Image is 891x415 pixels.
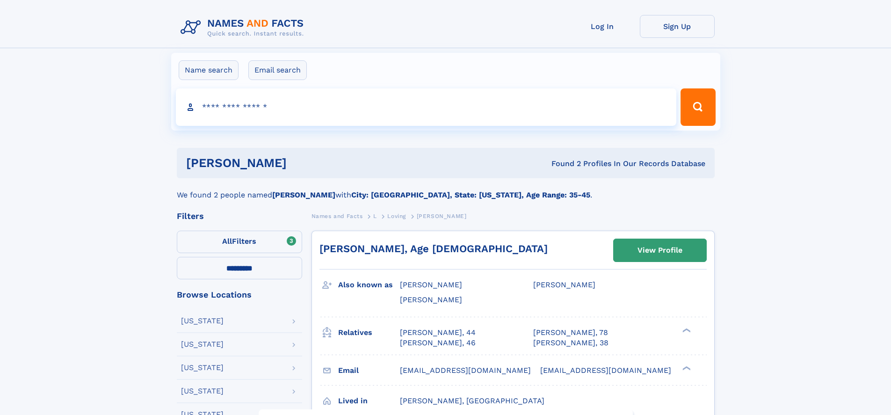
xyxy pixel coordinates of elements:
[400,338,476,348] a: [PERSON_NAME], 46
[614,239,706,262] a: View Profile
[248,60,307,80] label: Email search
[177,15,311,40] img: Logo Names and Facts
[222,237,232,246] span: All
[181,387,224,395] div: [US_STATE]
[177,212,302,220] div: Filters
[533,328,608,338] a: [PERSON_NAME], 78
[177,178,715,201] div: We found 2 people named with .
[186,157,419,169] h1: [PERSON_NAME]
[272,190,335,199] b: [PERSON_NAME]
[338,393,400,409] h3: Lived in
[177,291,302,299] div: Browse Locations
[373,213,377,219] span: L
[533,280,595,289] span: [PERSON_NAME]
[540,366,671,375] span: [EMAIL_ADDRESS][DOMAIN_NAME]
[311,210,363,222] a: Names and Facts
[181,341,224,348] div: [US_STATE]
[680,365,691,371] div: ❯
[419,159,705,169] div: Found 2 Profiles In Our Records Database
[338,325,400,341] h3: Relatives
[177,231,302,253] label: Filters
[681,88,715,126] button: Search Button
[565,15,640,38] a: Log In
[640,15,715,38] a: Sign Up
[338,363,400,379] h3: Email
[387,213,406,219] span: Loving
[680,327,691,333] div: ❯
[387,210,406,222] a: Loving
[351,190,590,199] b: City: [GEOGRAPHIC_DATA], State: [US_STATE], Age Range: 35-45
[400,396,544,405] span: [PERSON_NAME], [GEOGRAPHIC_DATA]
[400,366,531,375] span: [EMAIL_ADDRESS][DOMAIN_NAME]
[400,328,476,338] a: [PERSON_NAME], 44
[373,210,377,222] a: L
[179,60,239,80] label: Name search
[338,277,400,293] h3: Also known as
[181,364,224,371] div: [US_STATE]
[533,338,608,348] a: [PERSON_NAME], 38
[400,280,462,289] span: [PERSON_NAME]
[417,213,467,219] span: [PERSON_NAME]
[319,243,548,255] a: [PERSON_NAME], Age [DEMOGRAPHIC_DATA]
[400,295,462,304] span: [PERSON_NAME]
[181,317,224,325] div: [US_STATE]
[637,240,682,261] div: View Profile
[176,88,677,126] input: search input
